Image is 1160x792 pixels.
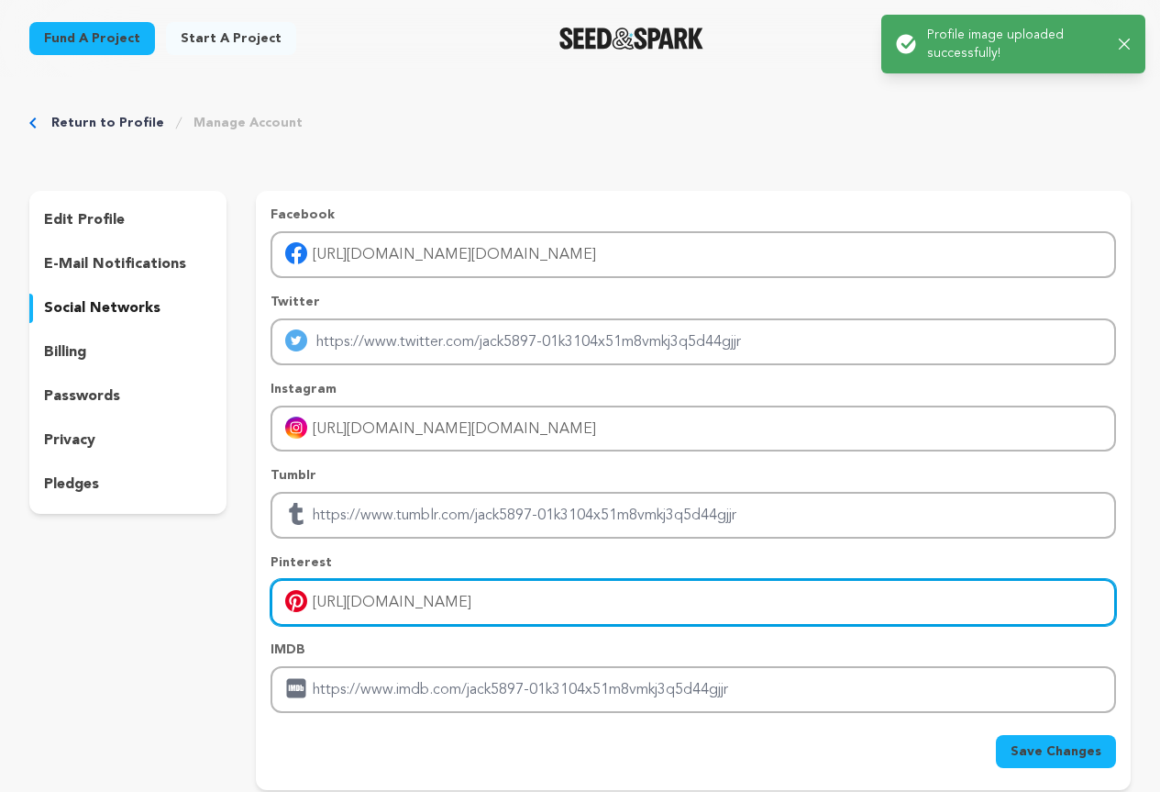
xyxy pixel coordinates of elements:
img: pinterest-mobile.svg [285,590,307,612]
p: Pinterest [271,553,1116,572]
p: Tumblr [271,466,1116,485]
button: privacy [29,426,226,455]
div: Breadcrumb [29,114,1131,132]
button: Save Changes [996,735,1116,768]
img: Seed&Spark Logo Dark Mode [559,28,703,50]
p: IMDB [271,641,1116,659]
p: privacy [44,429,95,452]
p: Facebook [271,206,1116,224]
button: social networks [29,294,226,323]
p: pledges [44,474,99,496]
button: passwords [29,382,226,411]
a: Fund a project [29,22,155,55]
p: Twitter [271,293,1116,311]
button: edit profile [29,206,226,235]
input: Enter instagram handle link [271,406,1116,452]
input: Enter IMDB profile link [271,666,1116,713]
p: Profile image uploaded successfully! [927,26,1104,62]
img: facebook-mobile.svg [285,242,307,264]
a: Start a project [166,22,296,55]
span: Save Changes [1011,742,1101,761]
input: Enter tubmlr profile link [271,492,1116,539]
button: e-mail notifications [29,250,226,279]
input: Enter pinterest profile link [271,579,1116,626]
a: Return to Profile [51,114,164,132]
p: billing [44,341,86,363]
input: Enter facebook profile link [271,231,1116,278]
a: Manage Account [193,114,303,132]
img: imdb.svg [285,677,307,699]
input: Enter twitter profile link [271,318,1116,365]
p: passwords [44,385,120,407]
button: billing [29,338,226,367]
p: e-mail notifications [44,253,186,275]
p: edit profile [44,209,125,231]
img: instagram-mobile.svg [285,417,307,439]
img: twitter-mobile.svg [285,329,307,351]
a: Seed&Spark Homepage [559,28,703,50]
p: Instagram [271,380,1116,398]
img: tumblr.svg [285,503,307,525]
button: pledges [29,470,226,499]
p: social networks [44,297,160,319]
